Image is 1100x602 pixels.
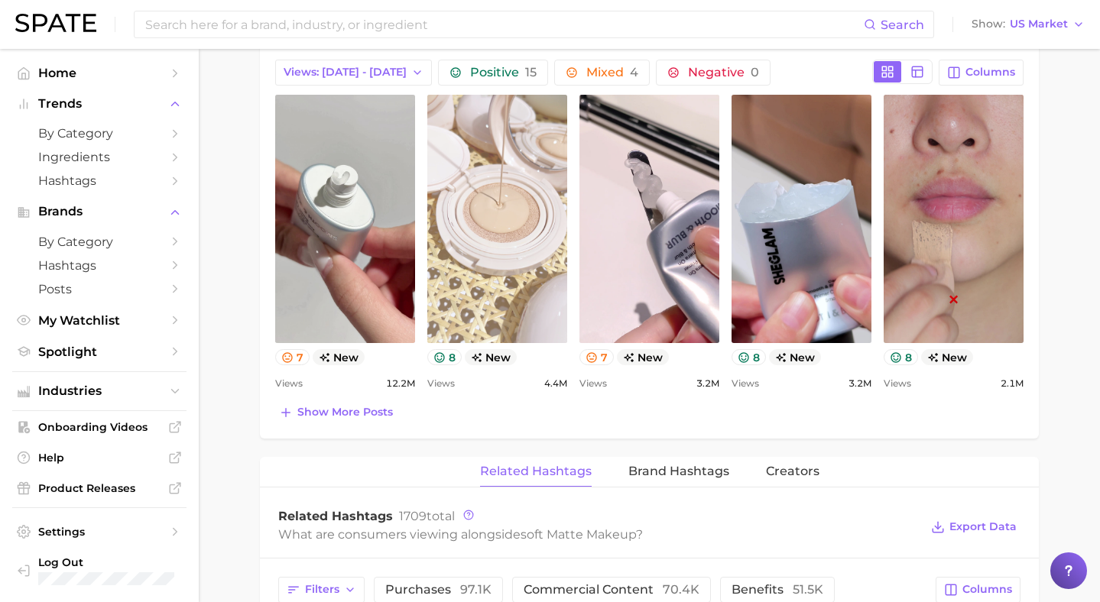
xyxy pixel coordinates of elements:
[12,145,187,169] a: Ingredients
[949,520,1017,533] span: Export Data
[1001,374,1024,393] span: 2.1m
[524,584,699,596] span: commercial content
[663,582,699,597] span: 70.4k
[927,516,1021,538] button: Export Data
[465,349,518,365] span: new
[38,345,161,359] span: Spotlight
[12,446,187,469] a: Help
[386,374,415,393] span: 12.2m
[38,525,161,539] span: Settings
[38,384,161,398] span: Industries
[793,582,823,597] span: 51.5k
[278,524,920,545] div: What are consumers viewing alongside ?
[12,230,187,254] a: by Category
[12,309,187,332] a: My Watchlist
[12,277,187,301] a: Posts
[12,169,187,193] a: Hashtags
[696,374,719,393] span: 3.2m
[38,555,174,569] span: Log Out
[144,11,864,37] input: Search here for a brand, industry, or ingredient
[275,374,303,393] span: Views
[427,374,455,393] span: Views
[769,349,822,365] span: new
[12,61,187,85] a: Home
[12,254,187,277] a: Hashtags
[38,205,161,218] span: Brands
[884,374,911,393] span: Views
[460,582,492,597] span: 97.1k
[579,374,607,393] span: Views
[12,200,187,223] button: Brands
[427,349,462,365] button: 8
[921,349,974,365] span: new
[12,340,187,364] a: Spotlight
[521,527,636,542] span: soft matte makeup
[732,349,766,365] button: 8
[275,402,397,423] button: Show more posts
[12,551,187,590] a: Log out. Currently logged in with e-mail lhighfill@hunterpr.com.
[38,420,161,434] span: Onboarding Videos
[12,92,187,115] button: Trends
[278,509,393,523] span: Related Hashtags
[617,349,670,365] span: new
[399,509,455,523] span: total
[939,60,1024,86] button: Columns
[751,65,759,79] span: 0
[38,451,161,464] span: Help
[305,583,339,596] span: Filters
[628,464,729,478] span: Brand Hashtags
[38,173,161,188] span: Hashtags
[38,126,161,141] span: by Category
[15,14,96,32] img: SPATE
[732,584,823,596] span: benefits
[38,481,161,495] span: Product Releases
[12,520,187,543] a: Settings
[38,150,161,164] span: Ingredients
[470,66,537,79] span: Positive
[12,121,187,145] a: by Category
[965,66,1015,79] span: Columns
[884,349,918,365] button: 8
[297,406,393,419] span: Show more posts
[968,15,1089,34] button: ShowUS Market
[732,374,759,393] span: Views
[480,464,592,478] span: Related Hashtags
[275,60,432,86] button: Views: [DATE] - [DATE]
[12,477,187,500] a: Product Releases
[1010,20,1068,28] span: US Market
[544,374,567,393] span: 4.4m
[688,66,759,79] span: Negative
[12,380,187,403] button: Industries
[38,66,161,80] span: Home
[766,464,819,478] span: Creators
[849,374,871,393] span: 3.2m
[586,66,638,79] span: Mixed
[525,65,537,79] span: 15
[38,258,161,273] span: Hashtags
[972,20,1005,28] span: Show
[38,282,161,296] span: Posts
[630,65,638,79] span: 4
[38,313,161,328] span: My Watchlist
[399,509,427,523] span: 1709
[881,18,924,32] span: Search
[12,416,187,439] a: Onboarding Videos
[962,583,1012,596] span: Columns
[284,66,407,79] span: Views: [DATE] - [DATE]
[38,97,161,111] span: Trends
[38,235,161,249] span: by Category
[385,584,492,596] span: purchases
[579,349,614,365] button: 7
[313,349,365,365] span: new
[275,349,310,365] button: 7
